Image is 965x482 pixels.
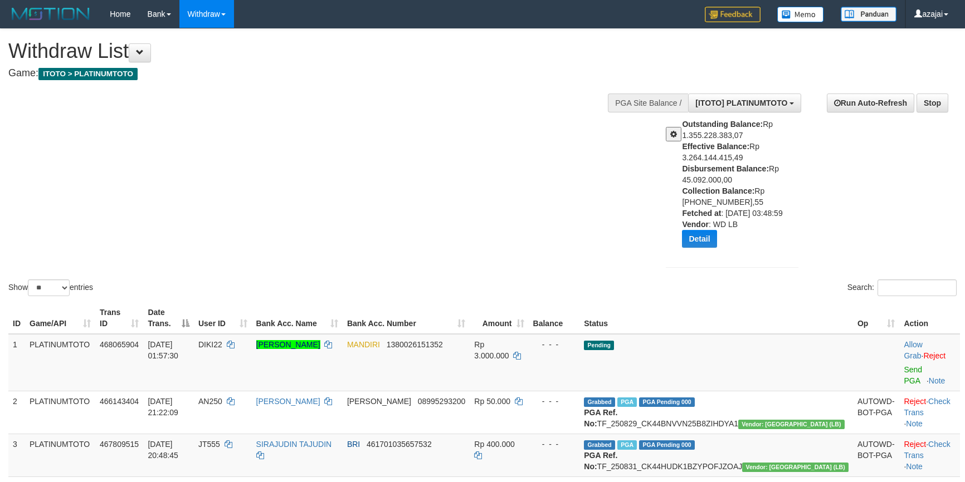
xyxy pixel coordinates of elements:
span: Copy 1380026151352 to clipboard [387,340,443,349]
a: [PERSON_NAME] [256,397,320,406]
th: Status [579,302,853,334]
a: Check Trans [904,397,950,417]
button: Detail [682,230,717,248]
span: 468065904 [100,340,139,349]
span: Vendor URL: https://dashboard.q2checkout.com/secure [738,420,845,429]
span: · [904,340,923,360]
span: PGA Pending [639,397,695,407]
div: PGA Site Balance / [608,94,688,112]
img: Button%20Memo.svg [777,7,824,22]
a: Run Auto-Refresh [827,94,914,112]
div: - - - [533,439,576,450]
a: Reject [904,397,926,406]
a: Check Trans [904,440,950,460]
th: Bank Acc. Number: activate to sort column ascending [343,302,470,334]
b: Outstanding Balance: [682,120,763,129]
span: MANDIRI [347,340,380,349]
a: SIRAJUDIN TAJUDIN [256,440,332,449]
span: Pending [584,341,614,350]
span: JT555 [198,440,220,449]
span: DIKI22 [198,340,222,349]
b: Disbursement Balance: [682,164,769,173]
b: Collection Balance: [682,186,754,195]
button: [ITOTO] PLATINUMTOTO [688,94,801,112]
span: Rp 50.000 [474,397,510,406]
span: BRI [347,440,360,449]
th: Date Trans.: activate to sort column descending [143,302,194,334]
span: Rp 3.000.000 [474,340,509,360]
b: Effective Balance: [682,142,749,151]
img: panduan.png [841,7,896,22]
h4: Game: [8,68,632,79]
td: 2 [8,391,25,434]
span: [DATE] 20:48:45 [148,440,178,460]
th: Balance [529,302,580,334]
td: PLATINUMTOTO [25,391,95,434]
b: Fetched at [682,209,721,218]
span: [PERSON_NAME] [347,397,411,406]
td: TF_250829_CK44BNVVN25B8ZIHDYA1 [579,391,853,434]
a: [PERSON_NAME] [256,340,320,349]
select: Showentries [28,279,70,296]
th: Op: activate to sort column ascending [853,302,899,334]
span: [ITOTO] PLATINUMTOTO [695,99,787,107]
a: Note [906,419,923,428]
span: Grabbed [584,440,615,450]
td: TF_250831_CK44HUDK1BZYPOFJZOAJ [579,434,853,476]
span: [DATE] 01:57:30 [148,340,178,360]
span: Grabbed [584,397,615,407]
span: 466143404 [100,397,139,406]
h1: Withdraw List [8,40,632,62]
span: Rp 400.000 [474,440,514,449]
th: User ID: activate to sort column ascending [194,302,252,334]
td: AUTOWD-BOT-PGA [853,434,899,476]
div: - - - [533,339,576,350]
a: Allow Grab [904,340,922,360]
th: ID [8,302,25,334]
th: Action [899,302,960,334]
b: PGA Ref. No: [584,408,617,428]
th: Bank Acc. Name: activate to sort column ascending [252,302,343,334]
a: Note [929,376,945,385]
img: Feedback.jpg [705,7,761,22]
span: Marked by azaksrplatinum [617,440,637,450]
td: AUTOWD-BOT-PGA [853,391,899,434]
b: Vendor [682,220,708,229]
span: Copy 461701035657532 to clipboard [367,440,432,449]
a: Reject [923,351,945,360]
span: PGA Pending [639,440,695,450]
img: MOTION_logo.png [8,6,93,22]
th: Amount: activate to sort column ascending [470,302,528,334]
td: · [899,334,960,391]
span: ITOTO > PLATINUMTOTO [38,68,138,80]
a: Stop [917,94,948,112]
span: AN250 [198,397,222,406]
td: · · [899,391,960,434]
label: Show entries [8,279,93,296]
a: Note [906,462,923,471]
span: [DATE] 21:22:09 [148,397,178,417]
td: 3 [8,434,25,476]
th: Trans ID: activate to sort column ascending [95,302,143,334]
td: 1 [8,334,25,391]
b: PGA Ref. No: [584,451,617,471]
label: Search: [847,279,957,296]
span: Vendor URL: https://dashboard.q2checkout.com/secure [742,463,849,472]
a: Reject [904,440,926,449]
span: Copy 08995293200 to clipboard [418,397,466,406]
span: 467809515 [100,440,139,449]
td: PLATINUMTOTO [25,334,95,391]
div: Rp 1.355.228.383,07 Rp 3.264.144.415,49 Rp 45.092.000,00 Rp [PHONE_NUMBER],55 : [DATE] 03:48:59 :... [682,119,807,256]
th: Game/API: activate to sort column ascending [25,302,95,334]
td: · · [899,434,960,476]
a: Send PGA [904,365,922,385]
input: Search: [878,279,957,296]
td: PLATINUMTOTO [25,434,95,476]
div: - - - [533,396,576,407]
span: Marked by azaksrplatinum [617,397,637,407]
